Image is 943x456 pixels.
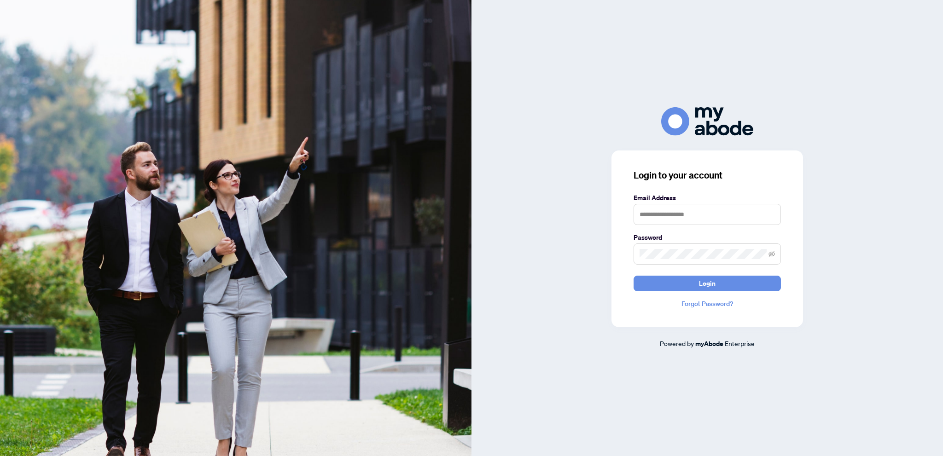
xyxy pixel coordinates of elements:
[634,276,781,291] button: Login
[634,169,781,182] h3: Login to your account
[661,107,753,135] img: ma-logo
[634,299,781,309] a: Forgot Password?
[634,193,781,203] label: Email Address
[660,339,694,347] span: Powered by
[695,339,723,349] a: myAbode
[634,232,781,242] label: Password
[725,339,755,347] span: Enterprise
[699,276,716,291] span: Login
[768,251,775,257] span: eye-invisible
